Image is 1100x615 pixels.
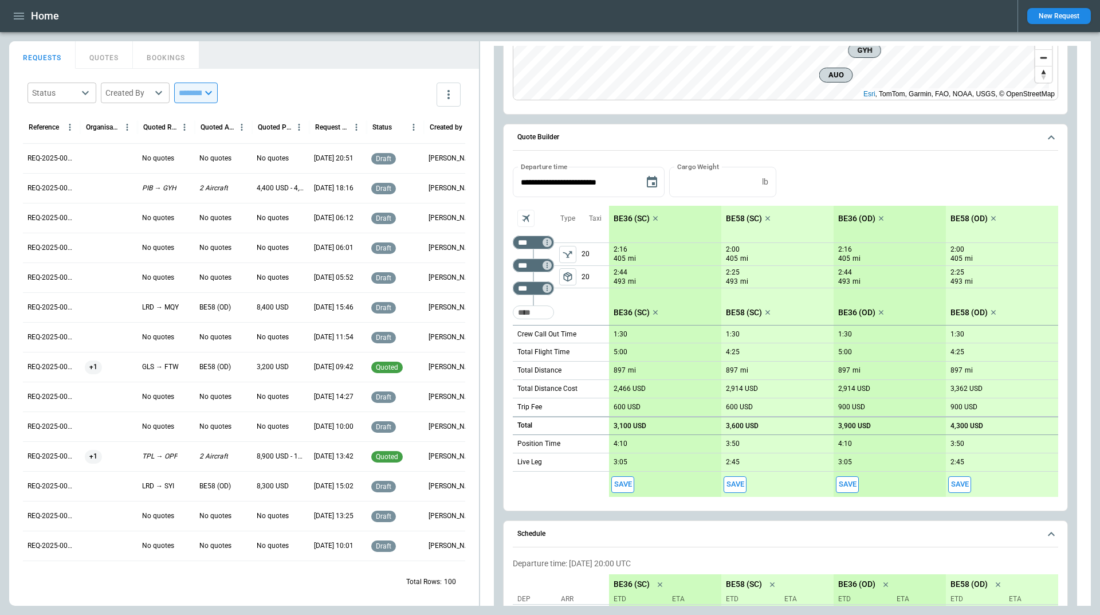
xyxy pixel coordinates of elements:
[257,243,289,253] p: No quotes
[27,452,76,461] p: REQ-2025-000268
[406,120,421,135] button: Status column menu
[27,362,76,372] p: REQ-2025-000271
[142,154,174,163] p: No quotes
[257,273,289,283] p: No quotes
[513,236,554,249] div: Not found
[374,304,394,312] span: draft
[614,366,626,375] p: 897
[609,206,1058,497] div: scrollable content
[950,330,964,339] p: 1:30
[614,579,650,589] p: BE36 (SC)
[614,403,641,412] p: 600 USD
[950,579,988,589] p: BE58 (OD)
[589,214,602,224] p: Taxi
[726,440,740,448] p: 3:50
[349,120,364,135] button: Request Created At (UTC-05:00) column menu
[257,511,289,521] p: No quotes
[614,245,627,254] p: 2:16
[950,268,964,277] p: 2:25
[559,268,576,285] span: Type of sector
[513,305,554,319] div: Too short
[726,330,740,339] p: 1:30
[429,422,477,432] p: Ben Gundermann
[27,154,76,163] p: REQ-2025-000278
[517,347,569,357] p: Total Flight Time
[1027,8,1091,24] button: New Request
[429,213,477,223] p: Cady Howell
[740,277,748,287] p: mi
[374,423,394,431] span: draft
[726,422,759,430] p: 3,600 USD
[614,277,626,287] p: 493
[314,362,353,372] p: 09/11/2025 09:42
[374,393,394,401] span: draft
[950,254,962,264] p: 405
[142,213,174,223] p: No quotes
[513,258,554,272] div: Too short
[948,476,971,493] span: Save this aircraft quote and copy details to clipboard
[374,542,394,550] span: draft
[430,123,462,131] div: Created by
[201,123,234,131] div: Quoted Aircraft
[838,440,852,448] p: 4:10
[614,330,627,339] p: 1:30
[429,541,477,551] p: George O'Bryan
[142,362,179,372] p: GLS → FTW
[374,214,394,222] span: draft
[374,334,394,342] span: draft
[726,366,738,375] p: 897
[27,481,76,491] p: REQ-2025-000267
[142,481,174,491] p: LRD → SYI
[199,332,231,342] p: No quotes
[1035,49,1052,66] button: Zoom out
[836,476,859,493] button: Save
[9,41,76,69] button: REQUESTS
[315,123,349,131] div: Request Created At (UTC-05:00)
[824,69,848,81] span: AUO
[374,483,394,491] span: draft
[257,213,289,223] p: No quotes
[199,392,231,402] p: No quotes
[27,183,76,193] p: REQ-2025-000277
[142,392,174,402] p: No quotes
[199,362,231,372] p: BE58 (OD)
[27,422,76,432] p: REQ-2025-000269
[517,366,561,375] p: Total Distance
[517,402,542,412] p: Trip Fee
[142,332,174,342] p: No quotes
[429,392,477,402] p: Ben Gundermann
[1004,594,1054,604] p: ETA
[641,171,663,194] button: Choose date, selected date is Sep 15, 2025
[314,183,353,193] p: 09/12/2025 18:16
[314,303,353,312] p: 09/11/2025 15:46
[199,481,231,491] p: BE58 (OD)
[314,392,353,402] p: 09/08/2025 14:27
[429,452,477,461] p: Ben Gundermann
[513,281,554,295] div: Too short
[314,422,353,432] p: 09/05/2025 10:00
[726,254,738,264] p: 405
[726,277,738,287] p: 493
[838,308,875,318] p: BE36 (OD)
[892,594,941,604] p: ETA
[374,363,400,371] span: quoted
[836,476,859,493] span: Save this aircraft quote and copy details to clipboard
[142,452,178,461] p: TPL → OPF
[257,183,305,193] p: 4,400 USD - 4,500 USD
[143,123,177,131] div: Quoted Route
[726,245,740,254] p: 2:00
[950,385,983,393] p: 3,362 USD
[517,384,577,394] p: Total Distance Cost
[177,120,192,135] button: Quoted Route column menu
[1035,66,1052,83] button: Reset bearing to north
[517,210,535,227] span: Aircraft selection
[429,273,477,283] p: Cady Howell
[199,511,231,521] p: No quotes
[838,214,875,224] p: BE36 (OD)
[374,274,394,282] span: draft
[838,385,870,393] p: 2,914 USD
[32,87,78,99] div: Status
[614,348,627,357] p: 5:00
[76,41,133,69] button: QUOTES
[838,268,852,277] p: 2:44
